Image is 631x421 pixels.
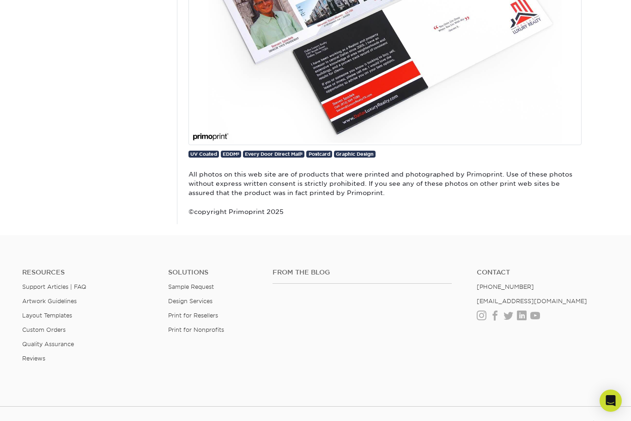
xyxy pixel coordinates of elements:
[477,283,534,290] a: [PHONE_NUMBER]
[306,151,332,158] a: Postcard
[168,298,212,305] a: Design Services
[336,151,374,157] span: Graphic Design
[600,390,622,412] div: Open Intercom Messenger
[221,151,241,158] a: EDDM®
[223,151,239,157] span: EDDM®
[22,298,77,305] a: Artwork Guidelines
[22,355,45,362] a: Reviews
[22,268,154,276] h4: Resources
[245,151,303,157] span: Every Door Direct Mail®
[243,151,304,158] a: Every Door Direct Mail®
[188,170,582,217] p: All photos on this web site are of products that were printed and photographed by Primoprint. Use...
[273,268,452,276] h4: From the Blog
[334,151,376,158] a: Graphic Design
[22,341,74,348] a: Quality Assurance
[309,151,330,157] span: Postcard
[190,151,217,157] span: UV Coated
[477,298,587,305] a: [EMAIL_ADDRESS][DOMAIN_NAME]
[22,326,66,333] a: Custom Orders
[168,312,218,319] a: Print for Resellers
[168,268,259,276] h4: Solutions
[22,312,72,319] a: Layout Templates
[22,283,86,290] a: Support Articles | FAQ
[168,326,224,333] a: Print for Nonprofits
[168,283,214,290] a: Sample Request
[188,151,219,158] a: UV Coated
[477,268,609,276] a: Contact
